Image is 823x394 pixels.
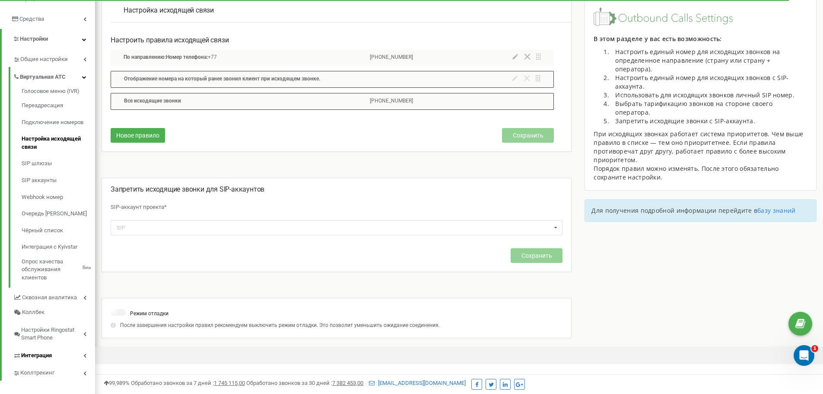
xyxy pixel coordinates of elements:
[22,131,95,155] a: Настройка исходящей связи
[13,49,95,67] a: Общие настройки
[13,288,95,305] a: Сквозная аналитика
[116,132,159,139] span: Новое правило
[22,256,95,282] a: Опрос качества обслуживания клиентовBeta
[22,172,95,189] a: SIP аккаунты
[611,117,807,125] li: Запретить исходящие звонки с SIP-аккаунта.
[111,36,229,44] span: Настроить правила исходящей связи
[511,248,562,263] button: Сохранить
[124,98,181,104] span: Все исходящие звонки
[611,91,807,99] li: Использовать для исходящих звонков личный SIP номер.
[124,54,270,62] p: +77
[22,97,95,114] a: Переадресация
[111,50,554,66] div: По направлению:Номер телефона:+77[PHONE_NUMBER]
[13,320,95,346] a: Настройки Ringostat Smart Phone
[611,99,807,117] li: Выбрать тарификацию звонков на стороне своего оператора.
[13,67,95,85] a: Виртуальная АТС
[130,311,168,317] span: Режим отладки
[370,97,413,106] p: [PHONE_NUMBER]
[22,308,44,317] span: Коллбек
[22,114,95,131] a: Подключение номеров
[757,206,795,215] a: базу знаний
[20,55,68,64] span: Общие настройки
[594,7,733,26] img: image
[794,345,814,366] iframe: Intercom live chat
[13,346,95,363] a: Интеграция
[124,54,166,60] span: По направлению:
[111,71,554,88] div: Отображение номера на который ранее звонил клиент при исходящем звонке.
[111,185,264,193] span: Запретить исходящие звонки для SIP-аккаунтов
[811,345,818,352] span: 1
[2,29,95,49] a: Настройки
[20,35,48,42] span: Настройки
[594,35,807,43] p: В этом разделе у вас есть возможность:
[20,73,66,81] span: Виртуальная АТС
[521,252,552,259] span: Сохранить
[611,74,807,91] li: Настроить единый номер для исходящих звонков с SIP-аккаунта.
[22,189,95,206] a: Webhook номер
[22,205,95,222] a: Очередь [PERSON_NAME]
[370,54,413,62] p: [PHONE_NUMBER]
[594,164,807,182] div: Порядок правил можно изменять. После этого обязательно сохраните настройки.
[21,326,83,342] span: Настройки Ringostat Smart Phone
[502,128,554,143] button: Сохранить
[22,87,95,98] a: Голосовое меню (IVR)
[111,204,167,210] span: SIP-аккаунт проекта*
[111,128,165,143] button: Новое правило
[124,6,558,16] p: Настройка исходящей связи
[166,54,208,60] span: Номер телефона:
[19,16,44,22] span: Средства
[22,155,95,172] a: SIP шлюзы
[513,132,543,139] span: Сохранить
[114,223,137,233] div: SIP
[22,294,77,302] span: Сквозная аналитика
[124,76,320,82] span: Отображение номера на который ранее звонил клиент при исходящем звонке.
[22,222,95,239] a: Чёрный список
[22,239,95,256] a: Интеграция с Kyivstar
[120,322,440,328] span: После завершения настройки правил рекомендуем выключить режим отладки. Это позволит уменьшить ожи...
[591,206,810,215] p: Для получения подробной информации перейдите в
[13,305,95,320] a: Коллбек
[21,352,52,360] span: Интеграция
[611,48,807,74] li: Настроить единый номер для исходящих звонков на определенное направление (страну или страну + опе...
[594,130,807,164] div: При исходящих звонках работает система приоритетов. Чем выше правило в списке — тем оно приоритет...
